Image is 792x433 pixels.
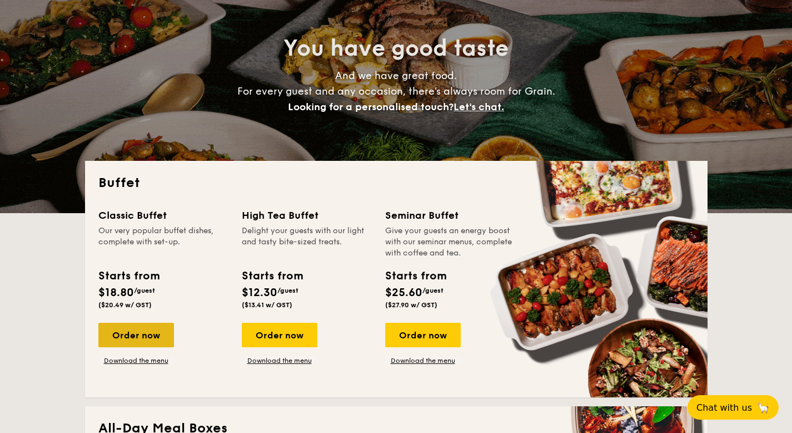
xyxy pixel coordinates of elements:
[98,174,694,192] h2: Buffet
[134,287,155,294] span: /guest
[242,301,292,309] span: ($13.41 w/ GST)
[242,286,277,299] span: $12.30
[98,356,174,365] a: Download the menu
[385,225,515,259] div: Give your guests an energy boost with our seminar menus, complete with coffee and tea.
[98,301,152,309] span: ($20.49 w/ GST)
[98,268,159,284] div: Starts from
[98,208,228,223] div: Classic Buffet
[288,101,454,113] span: Looking for a personalised touch?
[242,268,302,284] div: Starts from
[277,287,298,294] span: /guest
[98,225,228,259] div: Our very popular buffet dishes, complete with set-up.
[283,35,509,62] span: You have good taste
[688,395,779,420] button: Chat with us🦙
[237,70,555,113] span: And we have great food. For every guest and any occasion, there’s always room for Grain.
[422,287,444,294] span: /guest
[242,323,317,347] div: Order now
[385,356,461,365] a: Download the menu
[98,323,174,347] div: Order now
[242,356,317,365] a: Download the menu
[385,286,422,299] span: $25.60
[242,208,372,223] div: High Tea Buffet
[756,401,770,414] span: 🦙
[385,268,446,284] div: Starts from
[385,208,515,223] div: Seminar Buffet
[98,286,134,299] span: $18.80
[385,301,437,309] span: ($27.90 w/ GST)
[385,323,461,347] div: Order now
[454,101,504,113] span: Let's chat.
[696,402,752,413] span: Chat with us
[242,225,372,259] div: Delight your guests with our light and tasty bite-sized treats.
